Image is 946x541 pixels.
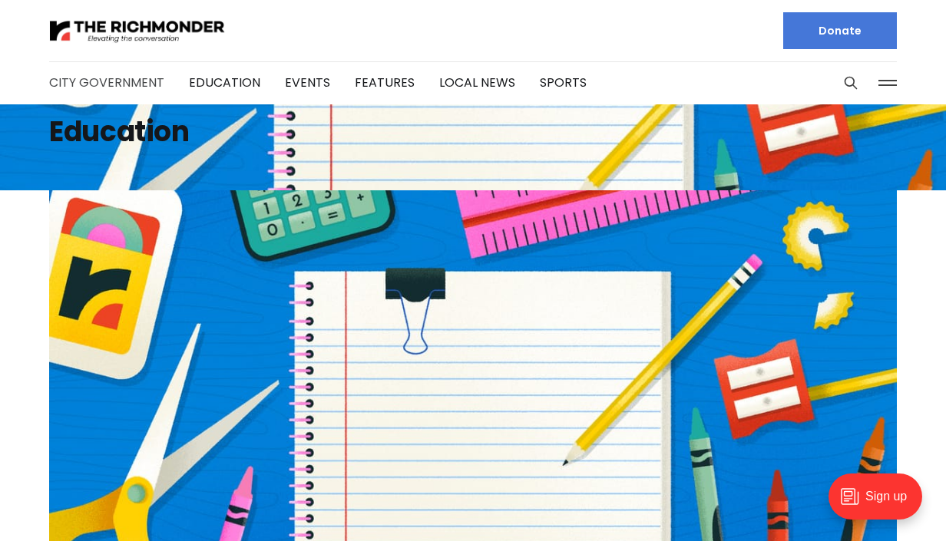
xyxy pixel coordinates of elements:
a: Features [355,74,415,91]
a: Events [285,74,330,91]
a: Local News [439,74,515,91]
iframe: portal-trigger [815,466,946,541]
a: Education [189,74,260,91]
a: City Government [49,74,164,91]
img: The Richmonder [49,18,226,45]
button: Search this site [839,71,862,94]
a: Sports [540,74,587,91]
h1: Education [49,120,897,144]
a: Donate [783,12,897,49]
